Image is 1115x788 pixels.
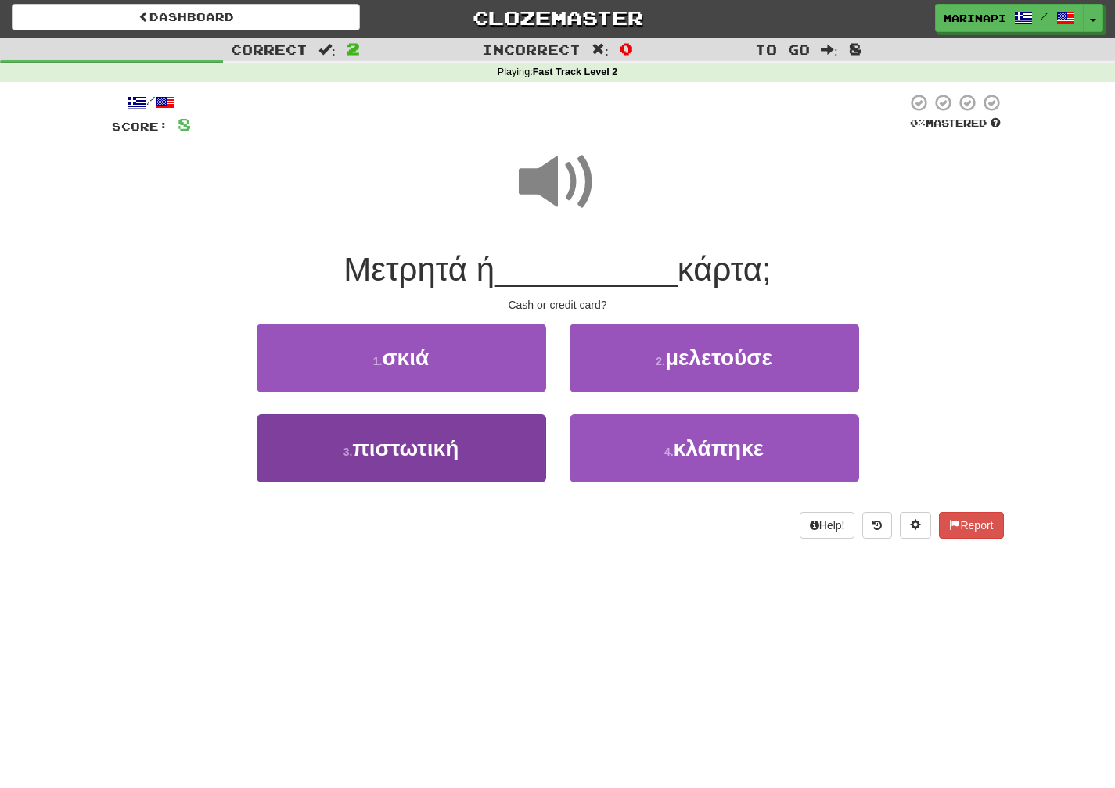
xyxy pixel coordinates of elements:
small: 4 . [664,446,674,458]
span: Incorrect [482,41,581,57]
a: Dashboard [12,4,360,30]
button: Help! [800,512,855,539]
span: 0 % [910,116,926,129]
small: 2 . [656,355,665,367]
small: 1 . [373,355,383,367]
div: Mastered [907,116,1004,131]
span: πιστωτική [352,436,459,460]
span: 0 [620,39,633,58]
span: __________ [495,251,678,288]
div: Cash or credit card? [112,297,1004,313]
span: Μετρητά ή [343,251,495,288]
span: Correct [231,41,308,57]
button: 2.μελετούσε [570,324,859,392]
span: 8 [178,114,191,134]
span: marinapi [944,11,1006,25]
button: Report [939,512,1003,539]
span: κλάπηκε [674,436,764,460]
span: To go [755,41,810,57]
span: / [1041,10,1048,21]
button: 4.κλάπηκε [570,414,859,482]
span: 8 [849,39,862,58]
span: : [318,43,336,56]
span: κάρτα; [678,251,772,288]
button: 1.σκιά [257,324,546,392]
span: Score: [112,120,168,133]
button: Round history (alt+y) [862,512,892,539]
a: Clozemaster [383,4,732,31]
span: : [592,43,609,56]
span: 2 [347,39,360,58]
div: / [112,93,191,113]
span: σκιά [382,346,429,370]
a: marinapi / [935,4,1084,32]
small: 3 . [343,446,353,458]
strong: Fast Track Level 2 [533,66,618,77]
button: 3.πιστωτική [257,414,546,482]
span: : [821,43,838,56]
span: μελετούσε [665,346,772,370]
